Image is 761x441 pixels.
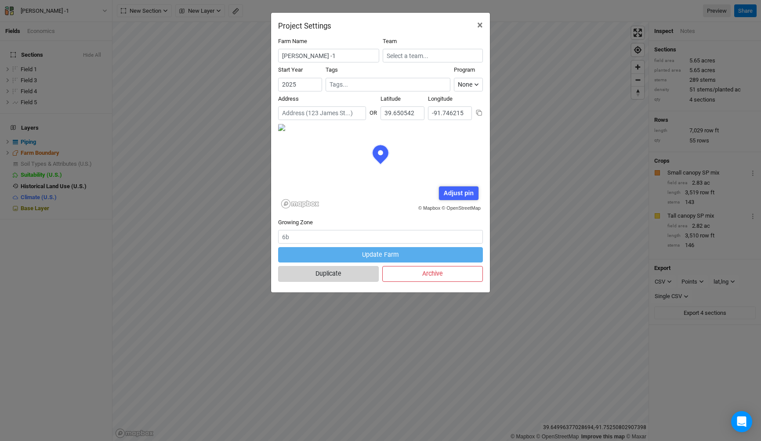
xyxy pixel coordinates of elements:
a: © Mapbox [418,205,440,211]
input: Project/Farm Name [278,49,379,62]
label: Address [278,95,299,103]
label: Team [383,37,397,45]
label: Longitude [428,95,453,103]
input: Tags... [330,80,446,89]
input: Longitude [428,106,472,120]
input: Latitude [380,106,424,120]
label: Tags [326,66,338,74]
button: Copy [475,109,483,117]
span: × [477,19,483,31]
label: Farm Name [278,37,307,45]
a: © OpenStreetMap [442,205,481,211]
label: Growing Zone [278,219,313,226]
label: Program [454,66,475,74]
a: Mapbox logo [281,199,319,209]
input: Address (123 James St...) [278,106,366,120]
div: OR [370,102,377,117]
div: None [458,80,472,89]
label: Start Year [278,66,303,74]
div: Open Intercom Messenger [731,411,752,432]
button: Archive [382,266,483,281]
button: Update Farm [278,247,483,262]
input: Start Year [278,78,322,91]
button: Duplicate [278,266,379,281]
label: Latitude [380,95,401,103]
button: None [454,78,483,91]
button: Close [470,13,490,37]
h2: Project Settings [278,22,331,30]
input: Select a team... [383,49,483,62]
div: Adjust pin [439,186,478,200]
input: 6b [278,230,483,244]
